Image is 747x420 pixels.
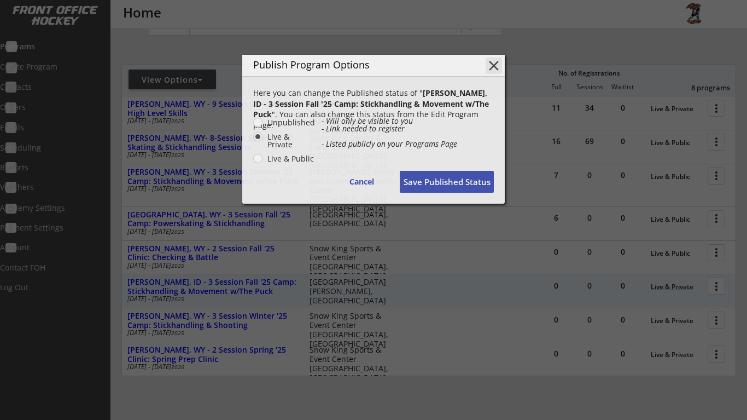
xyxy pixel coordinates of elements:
div: Here you can change the Published status of " ". You can also change this status from the Edit Pr... [253,88,494,130]
button: close [486,57,502,74]
strong: [PERSON_NAME], ID - 3 Session Fall '25 Camp: Stickhandling & Movement w/The Puck [253,88,491,119]
div: Publish Program Options [253,60,469,70]
label: Live & Private [264,133,316,148]
button: Save Published Status [400,171,494,193]
button: Cancel [334,171,389,193]
label: Unpublished [264,119,316,126]
label: Live & Public [264,155,316,163]
div: - Will only be visible to you - Link needed to register - Listed publicly on your Programs Page [322,117,494,148]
